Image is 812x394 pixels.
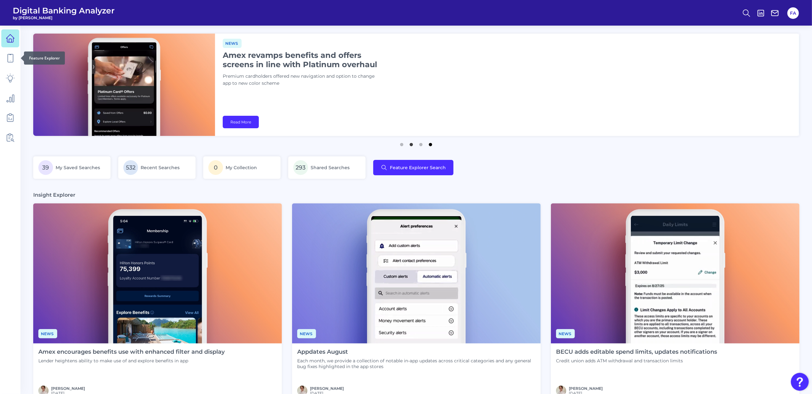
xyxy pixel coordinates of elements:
[311,165,350,170] span: Shared Searches
[38,330,57,336] a: News
[297,329,316,338] span: News
[556,358,717,364] p: Credit union adds ATM withdrawal and transaction limits
[33,34,215,136] img: bannerImg
[51,386,85,391] a: [PERSON_NAME]
[33,203,282,343] img: News - Phone (4).png
[310,386,344,391] a: [PERSON_NAME]
[208,160,223,175] span: 0
[13,15,115,20] span: by [PERSON_NAME]
[791,373,809,391] button: Open Resource Center
[408,140,415,146] button: 2
[33,192,75,198] h3: Insight Explorer
[24,51,65,65] div: Feature Explorer
[123,160,138,175] span: 532
[13,6,115,15] span: Digital Banking Analyzer
[223,73,383,87] p: Premium cardholders offered new navigation and option to change app to new color scheme
[226,165,257,170] span: My Collection
[569,386,603,391] a: [PERSON_NAME]
[373,160,453,175] button: Feature Explorer Search
[38,160,53,175] span: 39
[390,165,446,170] span: Feature Explorer Search
[223,40,242,46] a: News
[38,349,225,356] h4: Amex encourages benefits use with enhanced filter and display
[556,330,575,336] a: News
[418,140,424,146] button: 3
[56,165,100,170] span: My Saved Searches
[118,156,196,179] a: 532Recent Searches
[399,140,405,146] button: 1
[297,330,316,336] a: News
[551,203,800,343] img: News - Phone (2).png
[297,349,536,356] h4: Appdates August
[223,39,242,48] span: News
[223,51,383,69] h1: Amex revamps benefits and offers screens in line with Platinum overhaul
[38,358,225,364] p: Lender heightens ability to make use of and explore benefits in app
[556,349,717,356] h4: BECU adds editable spend limits, updates notifications
[293,160,308,175] span: 293
[292,203,541,343] img: Appdates - Phone.png
[556,329,575,338] span: News
[297,358,536,369] p: Each month, we provide a collection of notable in-app updates across critical categories and any ...
[787,7,799,19] button: FA
[223,116,259,128] a: Read More
[33,156,111,179] a: 39My Saved Searches
[428,140,434,146] button: 4
[38,329,57,338] span: News
[141,165,180,170] span: Recent Searches
[203,156,281,179] a: 0My Collection
[288,156,366,179] a: 293Shared Searches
